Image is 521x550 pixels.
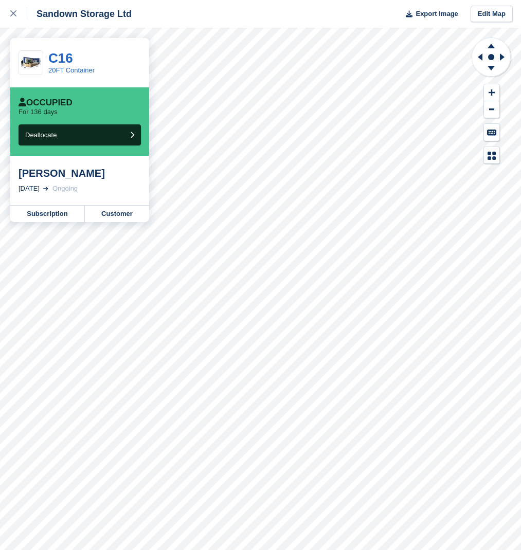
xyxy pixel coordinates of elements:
button: Zoom In [484,84,499,101]
div: [PERSON_NAME] [19,167,141,179]
div: [DATE] [19,184,40,194]
div: Sandown Storage Ltd [27,8,132,20]
span: Deallocate [25,131,57,139]
img: arrow-right-light-icn-cde0832a797a2874e46488d9cf13f60e5c3a73dbe684e267c42b8395dfbc2abf.svg [43,187,48,191]
button: Keyboard Shortcuts [484,124,499,141]
p: For 136 days [19,108,58,116]
button: Zoom Out [484,101,499,118]
a: Subscription [10,206,85,222]
button: Export Image [400,6,458,23]
a: Customer [85,206,149,222]
span: Export Image [416,9,458,19]
div: Occupied [19,98,73,108]
button: Deallocate [19,124,141,145]
a: Edit Map [471,6,513,23]
img: 20-ft-container.jpg [19,54,43,72]
a: 20FT Container [48,66,95,74]
button: Map Legend [484,147,499,164]
div: Ongoing [52,184,78,194]
a: C16 [48,50,73,66]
